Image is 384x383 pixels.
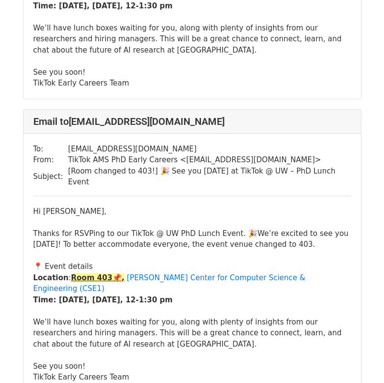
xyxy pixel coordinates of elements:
div: 📍 Event details [33,261,351,272]
div: We’ll have lunch boxes waiting for you, along with plenty of insights from our researchers and hi... [33,317,351,350]
strong: Room 403📌, [71,273,125,282]
td: From: [33,154,68,166]
h4: Email to [EMAIL_ADDRESS][DOMAIN_NAME] [33,116,351,127]
strong: Location [33,273,69,282]
div: : [33,272,351,295]
div: TikTok Early Careers Team [33,78,351,89]
div: See you soon! [33,67,351,78]
td: [EMAIL_ADDRESS][DOMAIN_NAME] [68,144,351,155]
td: Subject: [33,166,68,188]
strong: Time [33,295,53,304]
div: TikTok Early Careers Team [33,372,351,383]
strong: Time [33,1,53,10]
strong: : [DATE], [DATE], 12-1:30 pm [53,1,173,10]
td: [Room changed to 403!] 🎉 See you [DATE] at TikTok @ UW – PhD Lunch Event [68,166,351,188]
iframe: Chat Widget [335,336,384,383]
td: TikTok AMS PhD Early Careers < [EMAIL_ADDRESS][DOMAIN_NAME] > [68,154,351,166]
td: To: [33,144,68,155]
a: [PERSON_NAME] Center for Computer Science & Engineering (CSE1) [33,273,306,294]
strong: : [DATE], [DATE], 12-1:30 pm [53,295,173,304]
div: Hi [PERSON_NAME], [33,206,351,217]
div: Thanks for RSVPing to our TikTok @ UW PhD Lunch Event. 🎉We’re excited to see you [DATE]! To bette... [33,228,351,250]
div: See you soon! [33,361,351,372]
div: We’ll have lunch boxes waiting for you, along with plenty of insights from our researchers and hi... [33,23,351,56]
